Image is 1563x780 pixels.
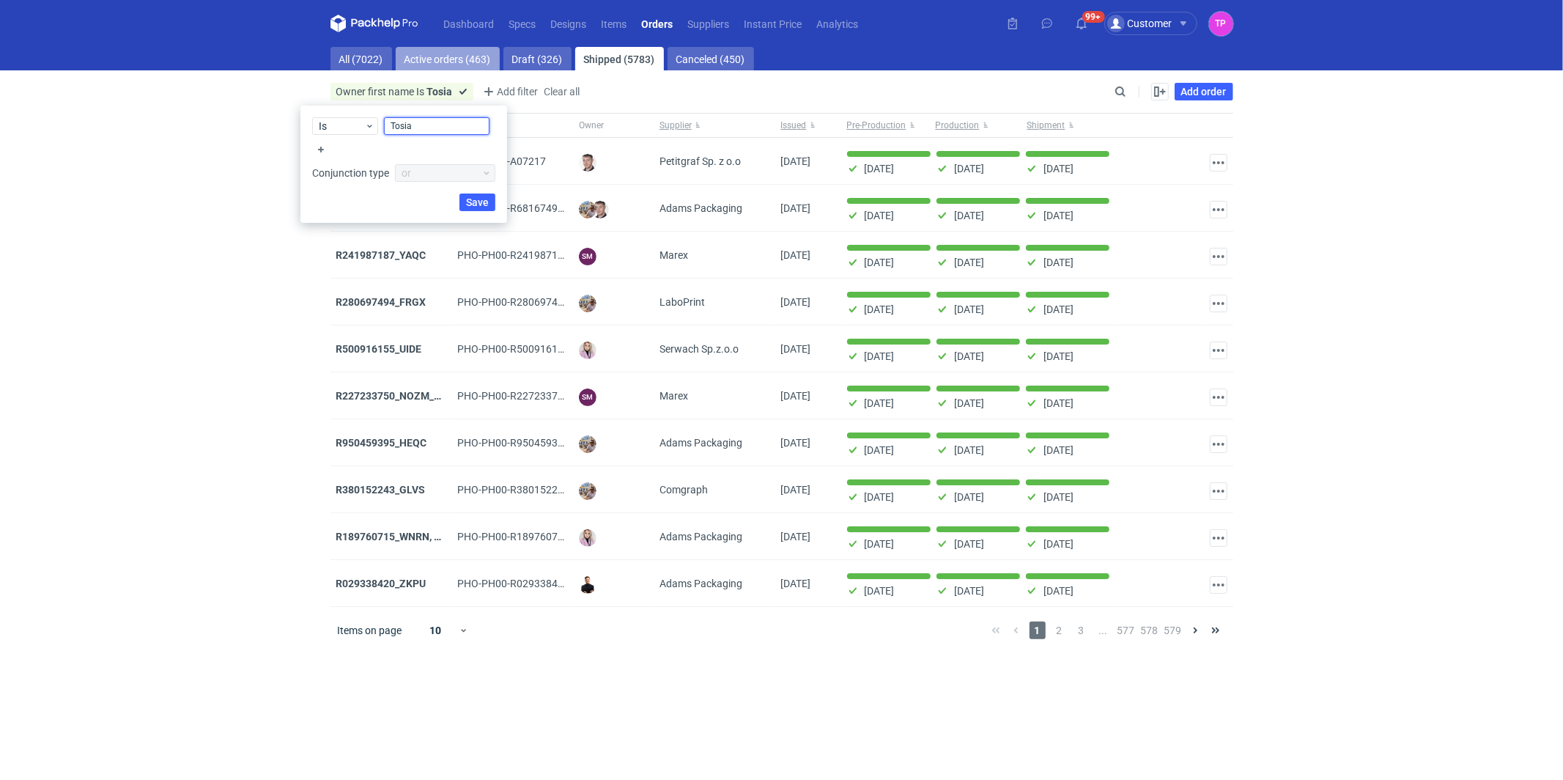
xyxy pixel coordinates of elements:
span: 09/09/2025 [781,296,811,308]
a: Orders [635,15,681,32]
p: [DATE] [865,444,895,456]
a: Dashboard [437,15,502,32]
p: [DATE] [954,397,984,409]
a: R500916155_UIDE [336,343,422,355]
p: [DATE] [954,210,984,221]
span: PHO-PH00-R189760715_WNRN,-CWNS [457,531,638,542]
span: 577 [1117,622,1135,639]
p: [DATE] [1043,210,1074,221]
span: Production [936,119,980,131]
a: Suppliers [681,15,737,32]
span: 2 [1052,622,1068,639]
span: Adams Packaging [659,201,742,216]
span: Comgraph [659,482,708,497]
span: PHO-PH00-R241987187_YAQC [457,249,599,261]
div: Marex [654,232,775,279]
span: LaboPrint [659,295,705,309]
img: Michał Palasek [579,482,596,500]
span: PHO-PH00-R681674932_AEOA_TIXI_KKTL [457,202,652,214]
p: [DATE] [865,303,895,315]
img: Tomasz Kubiak [579,576,596,594]
p: [DATE] [1043,303,1074,315]
button: Clear all [544,83,581,100]
span: Serwach Sp.z.o.o [659,342,739,356]
button: Production [933,114,1024,137]
span: 11/09/2025 [781,202,811,214]
a: Draft (326) [503,47,572,70]
span: 15/09/2025 [781,155,811,167]
a: Specs [502,15,544,32]
button: Actions [1210,435,1227,453]
a: Instant Price [737,15,810,32]
button: Actions [1210,342,1227,359]
button: Add filter [479,83,539,100]
p: [DATE] [954,491,984,503]
a: Items [594,15,635,32]
strong: R029338420_ZKPU [336,578,426,589]
a: R189760715_WNRN, CWNS [336,531,464,542]
span: 04/09/2025 [781,390,811,402]
div: 10 [412,620,459,641]
span: 578 [1141,622,1159,639]
span: Supplier [659,119,692,131]
button: 99+ [1070,12,1093,35]
a: All (7022) [330,47,392,70]
p: [DATE] [1043,585,1074,597]
a: R241987187_YAQC [336,249,426,261]
button: Actions [1210,201,1227,218]
p: [DATE] [954,538,984,550]
figcaption: SM [579,248,596,265]
button: Issued [775,114,841,137]
button: Shipment [1024,114,1116,137]
span: 04/09/2025 [781,437,811,449]
span: PHO-PH00-R950459395_HEQC [457,437,601,449]
a: R227233750_NOZM_V1 [336,390,447,402]
div: Serwach Sp.z.o.o [654,325,775,372]
span: PHO-PH00-R227233750_NOZM_V1 [457,390,620,402]
p: [DATE] [1043,538,1074,550]
p: [DATE] [1043,491,1074,503]
span: Pre-Production [847,119,906,131]
figcaption: TP [1209,12,1233,36]
a: Analytics [810,15,866,32]
p: [DATE] [954,585,984,597]
div: Adams Packaging [654,419,775,466]
span: Petitgraf Sp. z o.o [659,154,741,169]
p: [DATE] [954,444,984,456]
a: Canceled (450) [668,47,754,70]
img: Klaudia Wiśniewska [579,342,596,359]
span: Marex [659,389,688,403]
button: Actions [1210,154,1227,172]
span: Adams Packaging [659,576,742,591]
strong: R380152243_GLVS [336,484,426,496]
p: [DATE] [865,585,895,597]
img: Maciej Sikora [591,201,609,218]
a: R280697494_FRGX [336,296,426,308]
p: [DATE] [865,163,895,174]
img: Maciej Sikora [579,154,596,172]
a: Designs [544,15,594,32]
span: 579 [1164,622,1182,639]
span: 03/09/2025 [781,484,811,496]
button: Order ID [451,114,573,137]
img: Michał Palasek [579,435,596,453]
p: [DATE] [865,257,895,268]
p: [DATE] [954,257,984,268]
button: Actions [1210,248,1227,265]
p: [DATE] [865,538,895,550]
span: Shipment [1027,119,1065,131]
span: Add filter [480,83,539,100]
p: [DATE] [865,491,895,503]
div: LaboPrint [654,279,775,325]
div: Tosia Płotek [1209,12,1233,36]
span: Issued [781,119,807,131]
img: Michał Palasek [579,295,596,312]
p: [DATE] [865,350,895,362]
span: PHO-PH00-R029338420_ZKPU [457,578,599,589]
div: Adams Packaging [654,560,775,607]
